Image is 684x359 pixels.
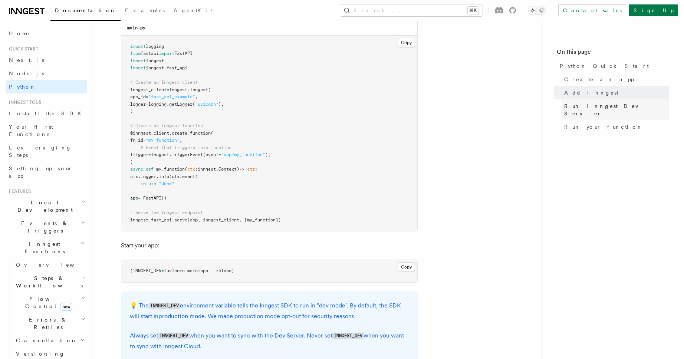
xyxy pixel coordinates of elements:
span: ), [265,152,270,157]
p: Always set when you want to sync with the Dev Server. Never set when you want to sync with Innges... [130,330,409,352]
span: fast_api [151,217,172,223]
code: INNGEST_DEV [149,303,180,309]
span: Add Inngest [564,89,618,96]
span: inngest [198,167,216,172]
span: Python [9,84,36,90]
a: Install the SDK [6,107,87,120]
span: logger [130,102,146,107]
span: (event [203,152,218,157]
span: logging. [148,102,169,107]
button: Events & Triggers [6,217,87,237]
span: uvicorn main:app --reload) [167,268,234,273]
a: Run Inngest Dev Server [561,99,669,120]
span: inngest [130,217,148,223]
span: 1 [164,268,167,273]
span: ( [185,167,187,172]
span: @inngest_client [130,131,169,136]
a: Next.js [6,53,87,67]
span: . [156,174,159,179]
a: Your first Functions [6,120,87,141]
a: Node.js [6,67,87,80]
span: . [172,217,174,223]
span: inngest [169,87,187,92]
span: Flow Control [13,295,82,310]
span: inngest [146,65,164,70]
span: import [130,44,146,49]
a: Leveraging Steps [6,141,87,162]
span: info [159,174,169,179]
span: def [146,167,154,172]
span: # Serve the Inngest endpoint [130,210,203,215]
span: fast_api [167,65,187,70]
span: serve [174,217,187,223]
span: "done" [159,181,174,186]
a: Contact sales [558,4,626,16]
a: Run your function [561,120,669,134]
span: new [60,303,72,311]
span: Features [6,188,31,194]
span: Overview [16,262,92,268]
span: (ctx.event) [169,174,198,179]
span: = [146,102,148,107]
span: AgentKit [174,7,213,13]
span: Create an app [564,76,634,83]
span: fastapi [141,51,159,56]
a: Create an app [561,73,669,86]
span: (INNGEST_DEV [130,268,161,273]
span: "fast_api_example" [148,94,195,99]
span: Local Development [6,199,81,214]
a: Home [6,27,87,40]
a: Overview [13,258,87,271]
span: -> [239,167,244,172]
span: app [130,195,138,201]
a: Python Quick Start [557,59,669,73]
kbd: ⌘K [468,7,478,14]
button: Copy [398,38,415,47]
a: Sign Up [629,4,678,16]
span: logging [146,44,164,49]
code: INNGEST_DEV [332,333,364,339]
span: Python Quick Start [560,62,649,70]
button: Flow Controlnew [13,292,87,313]
span: import [159,51,174,56]
span: , [195,94,198,99]
span: getLogger [169,102,193,107]
span: Quick start [6,46,38,52]
a: Examples [121,2,169,20]
button: Inngest Functions [6,237,87,258]
button: Toggle dark mode [528,6,546,15]
span: = [146,94,148,99]
span: . [216,167,218,172]
span: async [130,167,143,172]
span: = [161,268,164,273]
span: : [195,167,198,172]
span: () [161,195,167,201]
span: fn_id [130,138,143,143]
span: = [143,138,146,143]
span: Events & Triggers [6,220,81,234]
span: Install the SDK [9,111,86,116]
span: . [187,87,190,92]
span: Versioning [16,351,65,357]
span: return [141,181,156,186]
button: Errors & Retries [13,313,87,334]
span: # Event that triggers this function [141,145,231,150]
span: (app, inngest_client, [my_function]) [187,217,281,223]
button: Cancellation [13,334,87,347]
span: app_id [130,94,146,99]
span: Setting up your app [9,165,73,179]
span: . [169,131,172,136]
span: inngest [146,58,164,63]
a: production mode [158,313,205,320]
span: import [130,58,146,63]
span: import [130,65,146,70]
span: Run Inngest Dev Server [564,102,669,117]
span: : [255,167,257,172]
span: "uvicorn" [195,102,218,107]
span: inngest. [151,152,172,157]
span: . [148,217,151,223]
span: my_function [156,167,185,172]
span: . [164,65,167,70]
span: ) [130,159,133,165]
span: "my_function" [146,138,180,143]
